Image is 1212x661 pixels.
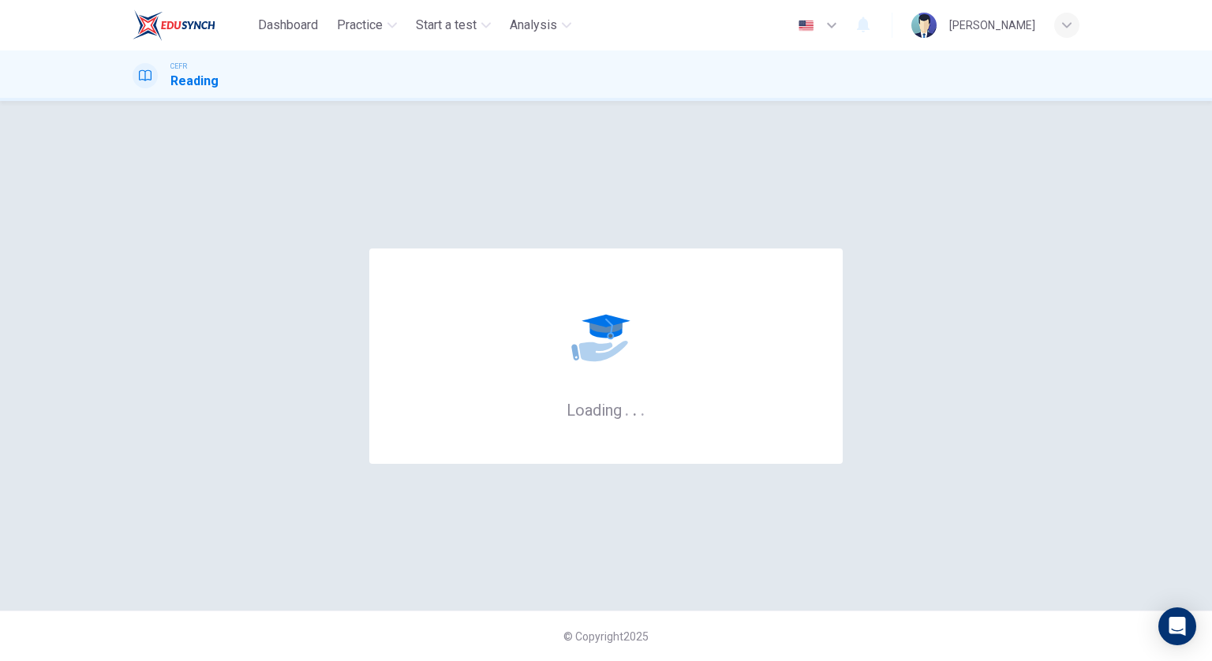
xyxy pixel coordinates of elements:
span: © Copyright 2025 [563,630,649,643]
span: Practice [337,16,383,35]
span: Analysis [510,16,557,35]
img: EduSynch logo [133,9,215,41]
span: Start a test [416,16,477,35]
span: Dashboard [258,16,318,35]
div: [PERSON_NAME] [949,16,1035,35]
span: CEFR [170,61,187,72]
h1: Reading [170,72,219,91]
button: Analysis [503,11,578,39]
a: EduSynch logo [133,9,252,41]
h6: . [632,395,638,421]
h6: Loading [567,399,645,420]
div: Open Intercom Messenger [1158,607,1196,645]
button: Dashboard [252,11,324,39]
img: Profile picture [911,13,937,38]
img: en [796,20,816,32]
button: Start a test [410,11,497,39]
h6: . [640,395,645,421]
h6: . [624,395,630,421]
button: Practice [331,11,403,39]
